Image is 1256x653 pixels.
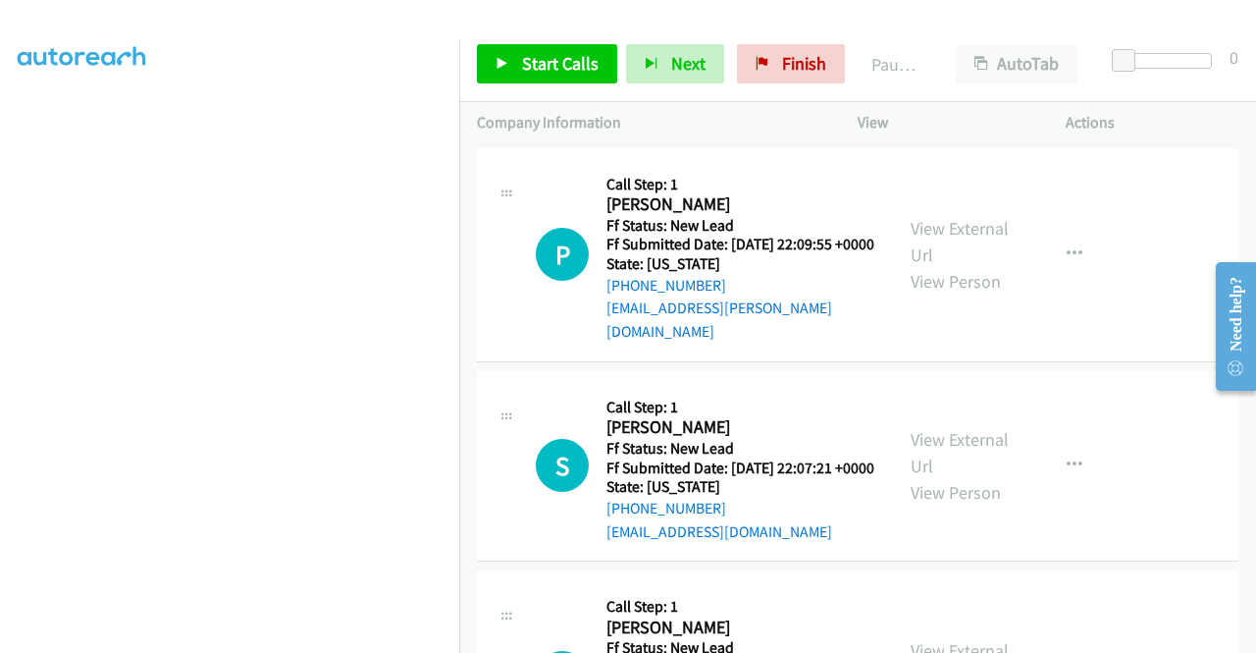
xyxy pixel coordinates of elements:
p: Paused [871,51,920,78]
a: Finish [737,44,845,83]
a: View Person [911,270,1001,293]
h2: [PERSON_NAME] [606,416,868,439]
a: View External Url [911,217,1009,266]
h5: Ff Submitted Date: [DATE] 22:07:21 +0000 [606,459,874,478]
h5: State: [US_STATE] [606,254,875,274]
h2: [PERSON_NAME] [606,617,868,639]
a: [PHONE_NUMBER] [606,276,726,295]
h5: Call Step: 1 [606,597,875,617]
div: The call is yet to be attempted [536,439,589,492]
div: 0 [1230,44,1238,71]
a: View External Url [911,428,1009,477]
a: [PHONE_NUMBER] [606,499,726,517]
h2: [PERSON_NAME] [606,193,868,216]
a: View Person [911,481,1001,504]
h5: Call Step: 1 [606,175,875,194]
div: The call is yet to be attempted [536,228,589,281]
div: Delay between calls (in seconds) [1122,53,1212,69]
h5: Ff Status: New Lead [606,439,874,459]
h5: Ff Submitted Date: [DATE] 22:09:55 +0000 [606,235,875,254]
p: Actions [1066,111,1238,135]
span: Start Calls [522,52,599,75]
p: Company Information [477,111,822,135]
a: [EMAIL_ADDRESS][PERSON_NAME][DOMAIN_NAME] [606,299,832,341]
h5: Ff Status: New Lead [606,216,875,236]
h5: Call Step: 1 [606,398,874,417]
button: AutoTab [956,44,1077,83]
button: Next [626,44,724,83]
h1: S [536,439,589,492]
h5: State: [US_STATE] [606,477,874,497]
span: Finish [782,52,826,75]
span: Next [671,52,706,75]
a: Start Calls [477,44,617,83]
a: [EMAIL_ADDRESS][DOMAIN_NAME] [606,522,832,541]
iframe: Resource Center [1200,248,1256,405]
p: View [858,111,1030,135]
h1: P [536,228,589,281]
